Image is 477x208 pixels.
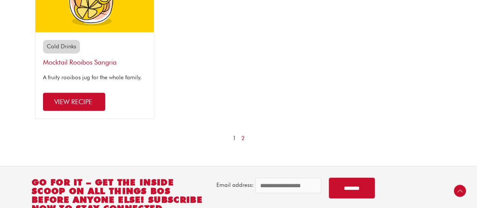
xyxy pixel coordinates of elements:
[43,58,117,66] a: Mocktail Rooibos Sangria
[47,43,76,50] a: Cold Drinks
[241,133,245,144] a: 2
[43,93,105,111] a: Read more about Mocktail Rooibos Sangria
[43,72,147,83] p: A fruity rooibos jug for the whole family.
[28,133,450,144] nav: Pagination
[233,133,236,144] span: 1
[54,98,92,106] span: View Recipe
[216,182,254,189] label: Email address:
